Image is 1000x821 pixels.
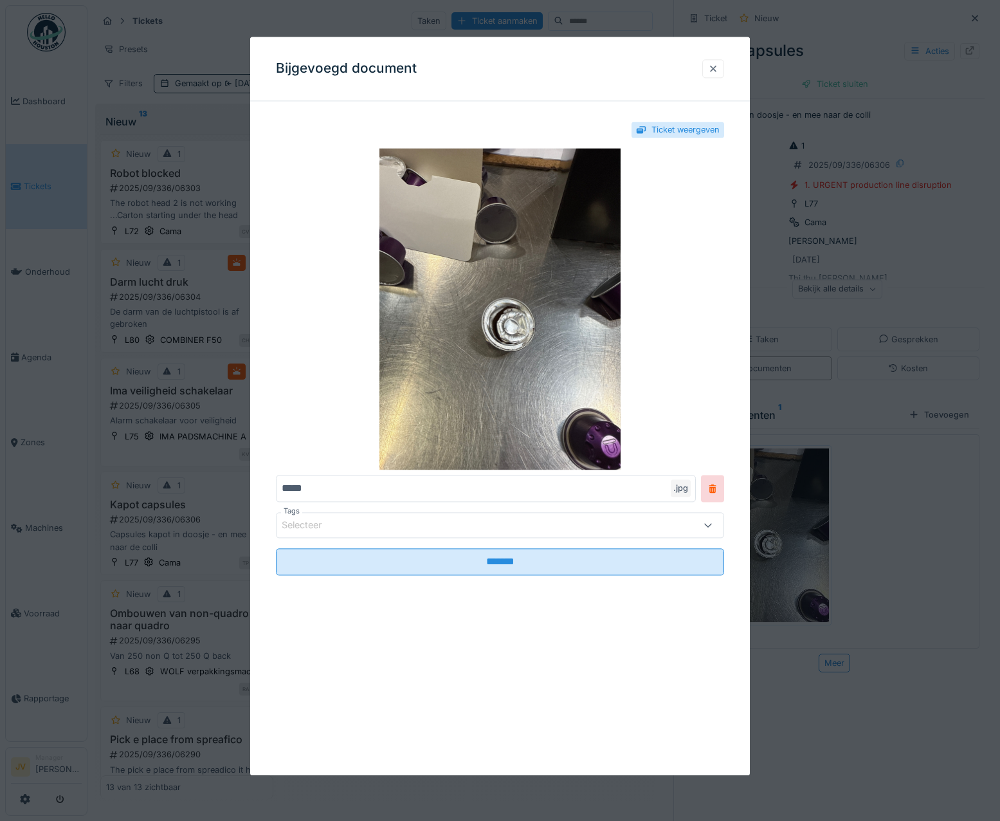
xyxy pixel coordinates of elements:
[281,506,302,517] label: Tags
[671,480,691,497] div: .jpg
[651,124,720,136] div: Ticket weergeven
[276,149,725,470] img: 77ff4b68-8fc0-4169-a680-cfa8bf61144a-image.jpg
[276,60,417,77] h3: Bijgevoegd document
[282,519,340,533] div: Selecteer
